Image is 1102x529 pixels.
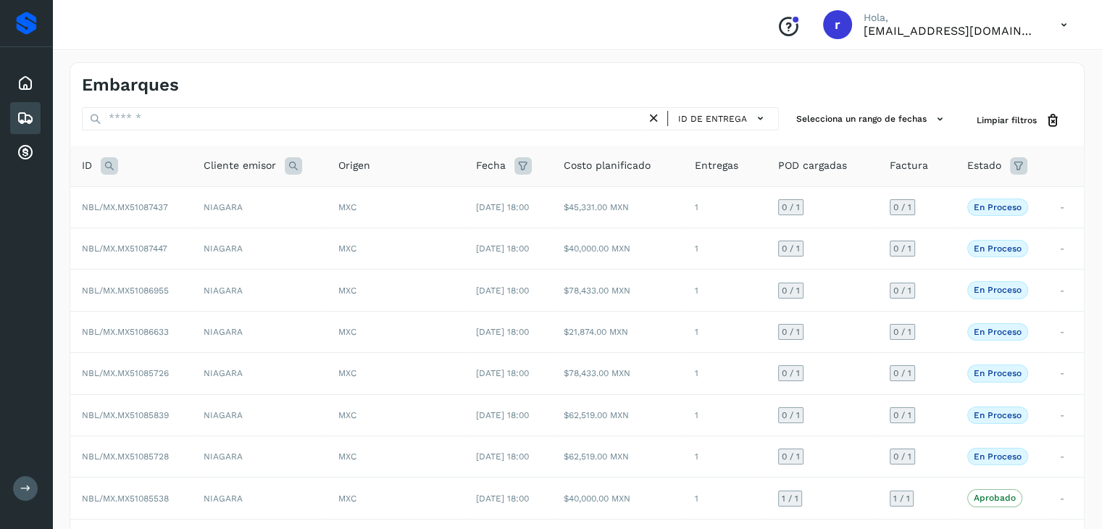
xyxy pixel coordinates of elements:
[338,286,356,296] span: MXC
[476,368,529,378] span: [DATE] 18:00
[82,327,169,337] span: NBL/MX.MX51086633
[338,451,356,462] span: MXC
[564,158,651,173] span: Costo planificado
[782,452,800,461] span: 0 / 1
[967,158,1001,173] span: Estado
[1048,270,1084,311] td: -
[893,452,911,461] span: 0 / 1
[1048,228,1084,270] td: -
[338,368,356,378] span: MXC
[338,202,356,212] span: MXC
[683,228,767,270] td: 1
[552,186,683,228] td: $45,331.00 MXN
[82,493,169,504] span: NBL/MX.MX51085538
[552,353,683,394] td: $78,433.00 MXN
[10,102,41,134] div: Embarques
[893,494,910,503] span: 1 / 1
[1048,311,1084,352] td: -
[782,411,800,420] span: 0 / 1
[790,107,953,131] button: Selecciona un rango de fechas
[82,410,169,420] span: NBL/MX.MX51085839
[782,286,800,295] span: 0 / 1
[192,311,327,352] td: NIAGARA
[338,243,356,254] span: MXC
[782,369,800,378] span: 0 / 1
[695,158,738,173] span: Entregas
[82,202,168,212] span: NBL/MX.MX51087437
[338,327,356,337] span: MXC
[338,410,356,420] span: MXC
[683,353,767,394] td: 1
[683,436,767,478] td: 1
[476,243,529,254] span: [DATE] 18:00
[974,368,1022,378] p: En proceso
[10,137,41,169] div: Cuentas por cobrar
[552,394,683,436] td: $62,519.00 MXN
[82,243,167,254] span: NBL/MX.MX51087447
[1048,394,1084,436] td: -
[683,311,767,352] td: 1
[1048,436,1084,478] td: -
[974,202,1022,212] p: En proceso
[82,451,169,462] span: NBL/MX.MX51085728
[893,369,911,378] span: 0 / 1
[893,328,911,336] span: 0 / 1
[974,327,1022,337] p: En proceso
[864,24,1038,38] p: romanreyes@tumsa.com.mx
[476,202,529,212] span: [DATE] 18:00
[192,270,327,311] td: NIAGARA
[782,203,800,212] span: 0 / 1
[82,158,92,173] span: ID
[552,270,683,311] td: $78,433.00 MXN
[82,286,169,296] span: NBL/MX.MX51086955
[552,478,683,519] td: $40,000.00 MXN
[974,285,1022,295] p: En proceso
[192,353,327,394] td: NIAGARA
[893,411,911,420] span: 0 / 1
[893,244,911,253] span: 0 / 1
[1048,478,1084,519] td: -
[974,493,1016,503] p: Aprobado
[893,286,911,295] span: 0 / 1
[1048,186,1084,228] td: -
[683,478,767,519] td: 1
[974,410,1022,420] p: En proceso
[192,478,327,519] td: NIAGARA
[192,436,327,478] td: NIAGARA
[338,158,370,173] span: Origen
[782,244,800,253] span: 0 / 1
[977,114,1037,127] span: Limpiar filtros
[864,12,1038,24] p: Hola,
[552,436,683,478] td: $62,519.00 MXN
[1048,353,1084,394] td: -
[974,451,1022,462] p: En proceso
[476,158,506,173] span: Fecha
[678,112,747,125] span: ID de entrega
[893,203,911,212] span: 0 / 1
[782,328,800,336] span: 0 / 1
[890,158,928,173] span: Factura
[192,186,327,228] td: NIAGARA
[476,451,529,462] span: [DATE] 18:00
[974,243,1022,254] p: En proceso
[10,67,41,99] div: Inicio
[683,394,767,436] td: 1
[82,75,179,96] h4: Embarques
[674,108,772,129] button: ID de entrega
[683,186,767,228] td: 1
[476,493,529,504] span: [DATE] 18:00
[782,494,798,503] span: 1 / 1
[683,270,767,311] td: 1
[192,394,327,436] td: NIAGARA
[965,107,1072,134] button: Limpiar filtros
[204,158,276,173] span: Cliente emisor
[552,311,683,352] td: $21,874.00 MXN
[82,368,169,378] span: NBL/MX.MX51085726
[192,228,327,270] td: NIAGARA
[476,286,529,296] span: [DATE] 18:00
[552,228,683,270] td: $40,000.00 MXN
[476,410,529,420] span: [DATE] 18:00
[778,158,847,173] span: POD cargadas
[476,327,529,337] span: [DATE] 18:00
[338,493,356,504] span: MXC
